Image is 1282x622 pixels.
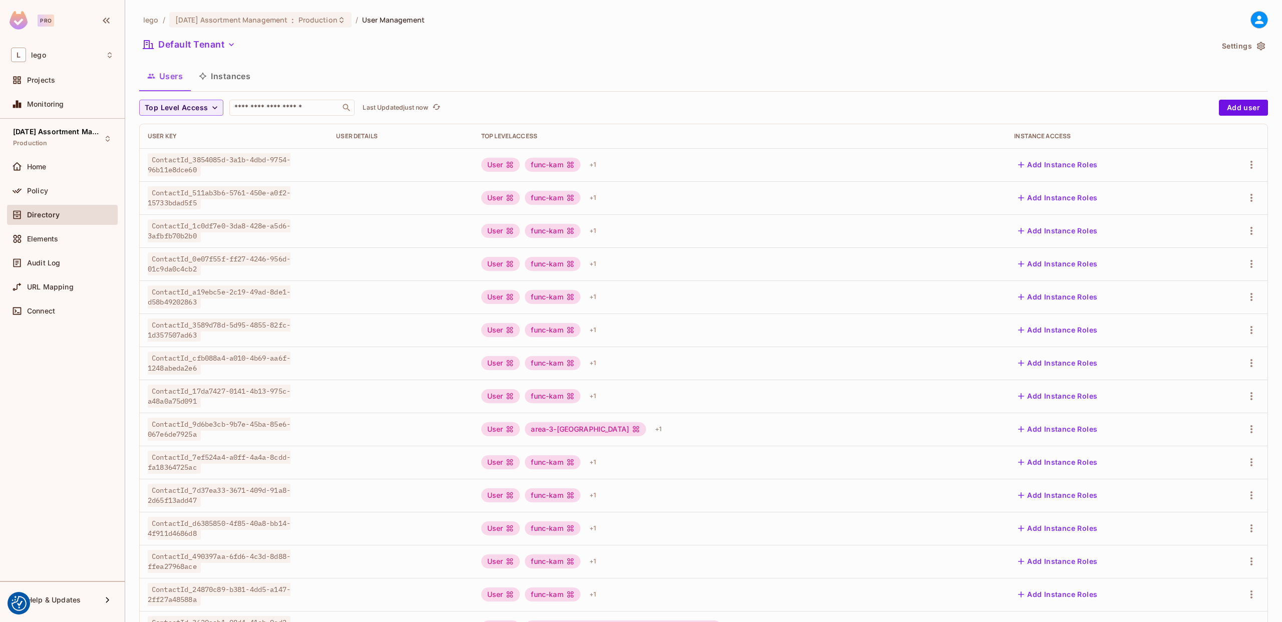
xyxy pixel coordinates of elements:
[1014,421,1101,437] button: Add Instance Roles
[148,219,290,242] span: ContactId_1c0df7e0-3da8-428e-a5d6-3afbfb70b2b0
[1014,289,1101,305] button: Add Instance Roles
[27,259,60,267] span: Audit Log
[481,587,520,601] div: User
[10,11,28,30] img: SReyMgAAAABJRU5ErkJggg==
[148,550,290,573] span: ContactId_490397aa-6fd6-4c3d-8d88-ffea27968ace
[1014,520,1101,536] button: Add Instance Roles
[27,283,74,291] span: URL Mapping
[27,211,60,219] span: Directory
[585,553,600,569] div: + 1
[148,352,290,375] span: ContactId_cfb088a4-a010-4b69-aa6f-1248abeda2e6
[191,64,258,89] button: Instances
[27,163,47,171] span: Home
[148,319,290,342] span: ContactId_3589d78d-5d95-4855-82fc-1d357507ad63
[143,15,159,25] span: the active workspace
[1014,157,1101,173] button: Add Instance Roles
[13,139,48,147] span: Production
[148,517,290,540] span: ContactId_d6385850-4f85-40a8-bb14-4f911d4686d8
[585,388,600,404] div: + 1
[1014,388,1101,404] button: Add Instance Roles
[585,157,600,173] div: + 1
[585,322,600,338] div: + 1
[525,521,580,535] div: func-kam
[27,100,64,108] span: Monitoring
[1219,100,1268,116] button: Add user
[163,15,165,25] li: /
[148,385,290,408] span: ContactId_17da7427-0141-4b13-975c-a48a0a75d091
[356,15,358,25] li: /
[585,256,600,272] div: + 1
[585,190,600,206] div: + 1
[525,224,580,238] div: func-kam
[148,451,290,474] span: ContactId_7ef524a4-a0ff-4a4a-8cdd-fa18364725ac
[525,587,580,601] div: func-kam
[428,102,442,114] span: Click to refresh data
[525,323,580,337] div: func-kam
[363,104,428,112] p: Last Updated just now
[139,64,191,89] button: Users
[1014,190,1101,206] button: Add Instance Roles
[13,128,103,136] span: [DATE] Assortment Management
[148,132,320,140] div: User Key
[145,102,208,114] span: Top Level Access
[139,100,223,116] button: Top Level Access
[585,454,600,470] div: + 1
[585,586,600,602] div: + 1
[481,132,998,140] div: Top Level Access
[525,356,580,370] div: func-kam
[525,455,580,469] div: func-kam
[148,484,290,507] span: ContactId_7d37ea33-3671-409d-91a8-2d65f13add47
[432,103,441,113] span: refresh
[525,422,646,436] div: area-3-[GEOGRAPHIC_DATA]
[481,323,520,337] div: User
[481,554,520,568] div: User
[298,15,338,25] span: Production
[291,16,294,24] span: :
[38,15,54,27] div: Pro
[27,187,48,195] span: Policy
[481,158,520,172] div: User
[1014,586,1101,602] button: Add Instance Roles
[336,132,465,140] div: User Details
[175,15,288,25] span: [DATE] Assortment Management
[27,235,58,243] span: Elements
[481,191,520,205] div: User
[525,158,580,172] div: func-kam
[148,252,290,275] span: ContactId_0e07f55f-ff27-4246-956d-01c9da0c4cb2
[525,554,580,568] div: func-kam
[481,488,520,502] div: User
[27,596,81,604] span: Help & Updates
[585,520,600,536] div: + 1
[12,596,27,611] img: Revisit consent button
[585,487,600,503] div: + 1
[430,102,442,114] button: refresh
[525,290,580,304] div: func-kam
[481,389,520,403] div: User
[481,356,520,370] div: User
[31,51,46,59] span: Workspace: lego
[1014,553,1101,569] button: Add Instance Roles
[148,186,290,209] span: ContactId_511ab3b6-5761-450e-a0f2-15733bdad5f5
[651,421,666,437] div: + 1
[481,455,520,469] div: User
[585,355,600,371] div: + 1
[139,37,239,53] button: Default Tenant
[525,488,580,502] div: func-kam
[27,307,55,315] span: Connect
[525,191,580,205] div: func-kam
[1014,355,1101,371] button: Add Instance Roles
[27,76,55,84] span: Projects
[1014,223,1101,239] button: Add Instance Roles
[1014,454,1101,470] button: Add Instance Roles
[585,289,600,305] div: + 1
[12,596,27,611] button: Consent Preferences
[1014,256,1101,272] button: Add Instance Roles
[11,48,26,62] span: L
[148,285,290,308] span: ContactId_a19ebc5e-2c19-49ad-8de1-d58b49202863
[1014,487,1101,503] button: Add Instance Roles
[525,389,580,403] div: func-kam
[481,257,520,271] div: User
[1014,322,1101,338] button: Add Instance Roles
[362,15,425,25] span: User Management
[481,422,520,436] div: User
